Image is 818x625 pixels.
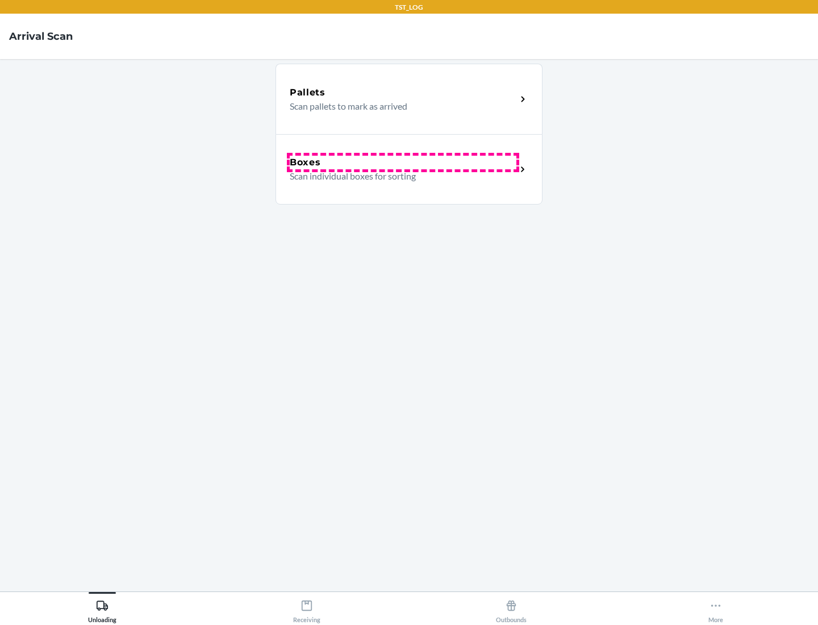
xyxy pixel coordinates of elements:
[496,595,527,623] div: Outbounds
[276,64,542,134] a: PalletsScan pallets to mark as arrived
[613,592,818,623] button: More
[708,595,723,623] div: More
[395,2,423,13] p: TST_LOG
[409,592,613,623] button: Outbounds
[290,99,507,113] p: Scan pallets to mark as arrived
[204,592,409,623] button: Receiving
[88,595,116,623] div: Unloading
[9,29,73,44] h4: Arrival Scan
[290,86,325,99] h5: Pallets
[290,169,507,183] p: Scan individual boxes for sorting
[276,134,542,205] a: BoxesScan individual boxes for sorting
[290,156,321,169] h5: Boxes
[293,595,320,623] div: Receiving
